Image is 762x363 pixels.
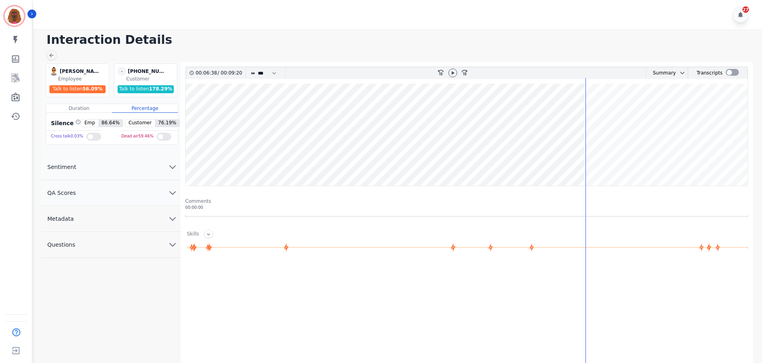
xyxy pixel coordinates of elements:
div: [PERSON_NAME] [60,67,100,76]
button: Metadata chevron down [41,206,181,232]
div: Talk to listen [118,85,174,93]
span: Customer [125,120,155,127]
img: Bordered avatar [5,6,24,26]
div: [PHONE_NUMBER] [128,67,168,76]
div: 00:06:38 [196,67,218,79]
div: Summary [646,67,676,79]
div: 00:09:20 [219,67,241,79]
button: Sentiment chevron down [41,154,181,180]
svg: chevron down [168,240,177,249]
div: Employee [58,76,107,82]
div: Customer [126,76,175,82]
h1: Interaction Details [47,33,754,47]
button: QA Scores chevron down [41,180,181,206]
div: Skills [187,231,199,238]
div: Duration [46,104,112,113]
span: Emp [81,120,98,127]
span: Metadata [41,215,80,223]
div: Percentage [112,104,178,113]
span: 76.19 % [155,120,180,127]
span: 56.09 % [82,86,102,92]
div: 27 [742,6,749,13]
button: chevron down [676,70,685,76]
div: Comments [185,198,748,204]
span: - [118,67,126,76]
div: 00:00:00 [185,204,748,210]
div: Talk to listen [49,85,106,93]
div: Cross talk 0.03 % [51,131,83,142]
span: 86.64 % [98,120,123,127]
span: Questions [41,241,82,249]
svg: chevron down [168,214,177,224]
button: Questions chevron down [41,232,181,258]
svg: chevron down [168,162,177,172]
div: / [196,67,244,79]
svg: chevron down [679,70,685,76]
span: Sentiment [41,163,82,171]
span: 178.29 % [149,86,172,92]
svg: chevron down [168,188,177,198]
div: Transcripts [697,67,723,79]
div: Dead air 59.46 % [122,131,154,142]
div: Silence [49,119,81,127]
span: QA Scores [41,189,82,197]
